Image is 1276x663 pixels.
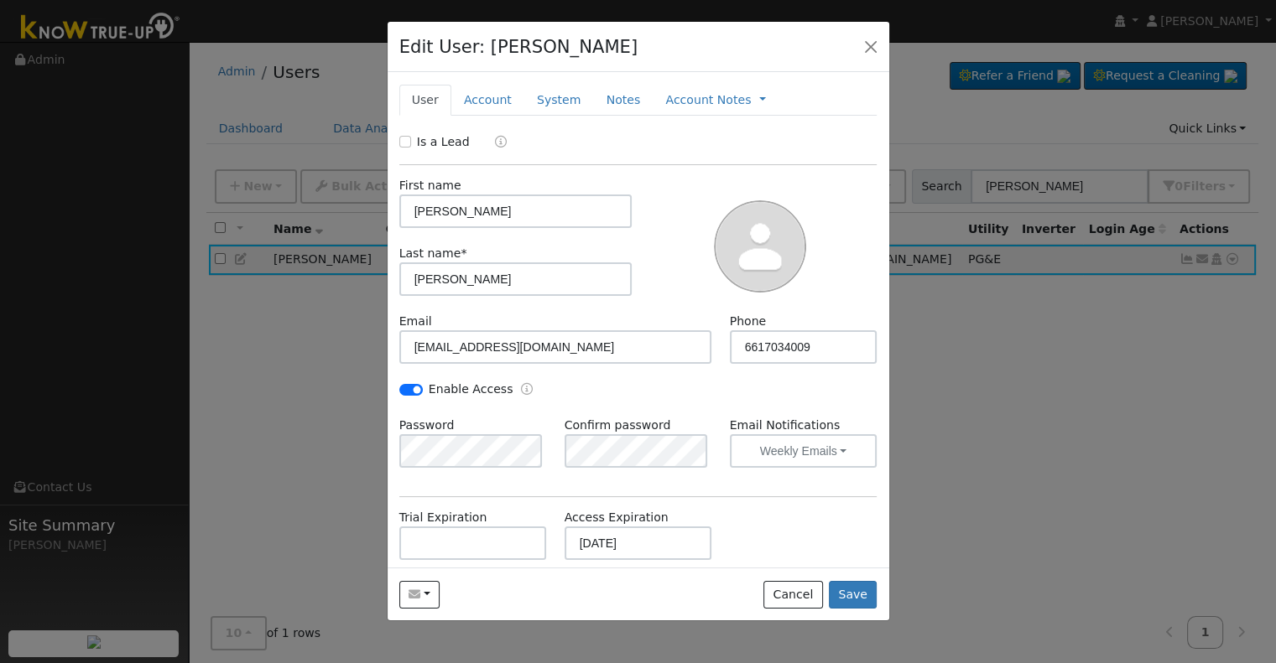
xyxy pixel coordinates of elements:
[417,133,470,151] label: Is a Lead
[524,85,594,116] a: System
[399,313,432,330] label: Email
[730,417,878,434] label: Email Notifications
[763,581,823,609] button: Cancel
[565,417,671,434] label: Confirm password
[399,245,467,262] label: Last name
[429,381,513,398] label: Enable Access
[399,34,638,60] h4: Edit User: [PERSON_NAME]
[399,417,455,434] label: Password
[593,85,653,116] a: Notes
[461,246,466,260] span: Required
[521,381,533,400] a: Enable Access
[399,581,440,609] button: mrbunbohue@yahoo.com
[665,91,751,109] a: Account Notes
[730,313,767,330] label: Phone
[451,85,524,116] a: Account
[730,434,878,468] button: Weekly Emails
[829,581,878,609] button: Save
[565,509,669,526] label: Access Expiration
[399,509,487,526] label: Trial Expiration
[482,133,507,153] a: Lead
[399,177,461,194] label: First name
[399,85,451,116] a: User
[399,136,411,148] input: Is a Lead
